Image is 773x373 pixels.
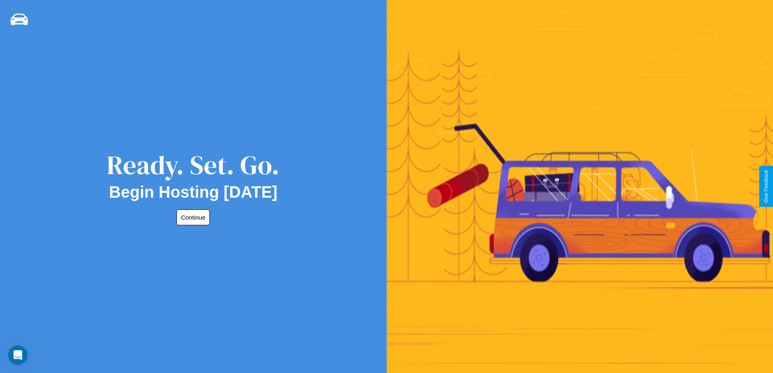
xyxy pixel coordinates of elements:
div: Give Feedback [763,170,769,203]
h2: Begin Hosting [DATE] [109,183,278,201]
iframe: Intercom live chat [8,345,28,365]
div: Ready. Set. Go. [107,147,280,183]
button: Continue [177,209,210,225]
